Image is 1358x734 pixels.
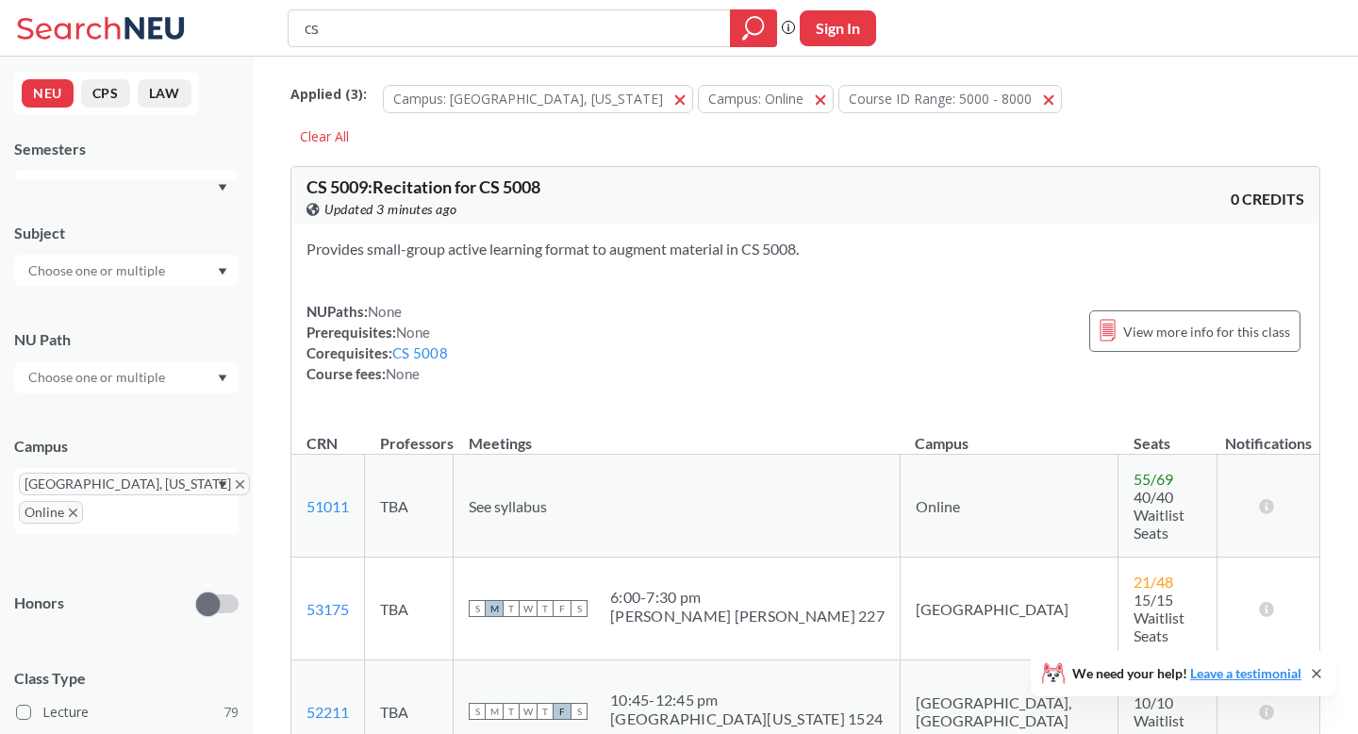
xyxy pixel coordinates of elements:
[900,414,1118,455] th: Campus
[554,703,571,720] span: F
[469,600,486,617] span: S
[392,344,448,361] a: CS 5008
[610,691,883,709] div: 10:45 - 12:45 pm
[14,223,239,243] div: Subject
[290,123,358,151] div: Clear All
[236,480,244,489] svg: X to remove pill
[1072,667,1301,680] span: We need your help!
[454,414,901,455] th: Meetings
[218,481,227,489] svg: Dropdown arrow
[218,268,227,275] svg: Dropdown arrow
[1118,414,1217,455] th: Seats
[69,509,77,517] svg: X to remove pill
[520,703,537,720] span: W
[19,473,250,495] span: [GEOGRAPHIC_DATA], [US_STATE]X to remove pill
[520,600,537,617] span: W
[486,703,503,720] span: M
[303,12,717,44] input: Class, professor, course number, "phrase"
[19,501,83,524] span: OnlineX to remove pill
[1134,470,1173,488] span: 55 / 69
[306,176,540,197] span: CS 5009 : Recitation for CS 5008
[14,668,239,689] span: Class Type
[610,709,883,728] div: [GEOGRAPHIC_DATA][US_STATE] 1524
[306,703,349,721] a: 52211
[1134,573,1173,591] span: 21 / 48
[849,90,1032,108] span: Course ID Range: 5000 - 8000
[324,199,457,220] span: Updated 3 minutes ago
[290,84,367,105] span: Applied ( 3 ):
[800,10,876,46] button: Sign In
[1190,665,1301,681] a: Leave a testimonial
[1123,320,1290,343] span: View more info for this class
[218,375,227,382] svg: Dropdown arrow
[306,433,338,454] div: CRN
[365,558,454,660] td: TBA
[1134,591,1184,644] span: 15/15 Waitlist Seats
[14,361,239,393] div: Dropdown arrow
[610,588,885,607] div: 6:00 - 7:30 pm
[306,497,349,515] a: 51011
[19,259,177,282] input: Choose one or multiple
[900,558,1118,660] td: [GEOGRAPHIC_DATA]
[554,600,571,617] span: F
[571,600,588,617] span: S
[503,600,520,617] span: T
[365,414,454,455] th: Professors
[14,329,239,350] div: NU Path
[393,90,663,108] span: Campus: [GEOGRAPHIC_DATA], [US_STATE]
[571,703,588,720] span: S
[730,9,777,47] div: magnifying glass
[16,700,239,725] label: Lecture
[742,15,765,42] svg: magnifying glass
[138,79,191,108] button: LAW
[838,85,1062,113] button: Course ID Range: 5000 - 8000
[14,436,239,457] div: Campus
[306,239,1304,259] section: Provides small-group active learning format to augment material in CS 5008.
[708,90,803,108] span: Campus: Online
[368,303,402,320] span: None
[1231,189,1304,209] span: 0 CREDITS
[81,79,130,108] button: CPS
[383,85,693,113] button: Campus: [GEOGRAPHIC_DATA], [US_STATE]
[218,184,227,192] svg: Dropdown arrow
[698,85,834,113] button: Campus: Online
[469,497,547,515] span: See syllabus
[503,703,520,720] span: T
[306,600,349,618] a: 53175
[386,365,420,382] span: None
[1134,488,1184,542] span: 40/40 Waitlist Seats
[14,139,239,159] div: Semesters
[306,301,448,384] div: NUPaths: Prerequisites: Corequisites: Course fees:
[14,255,239,287] div: Dropdown arrow
[1217,414,1319,455] th: Notifications
[900,455,1118,558] td: Online
[537,703,554,720] span: T
[610,607,885,626] div: [PERSON_NAME] [PERSON_NAME] 227
[486,600,503,617] span: M
[469,703,486,720] span: S
[14,592,64,614] p: Honors
[365,455,454,558] td: TBA
[537,600,554,617] span: T
[14,468,239,535] div: [GEOGRAPHIC_DATA], [US_STATE]X to remove pillOnlineX to remove pillDropdown arrow
[224,702,239,723] span: 79
[19,366,177,389] input: Choose one or multiple
[396,324,430,341] span: None
[22,79,74,108] button: NEU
